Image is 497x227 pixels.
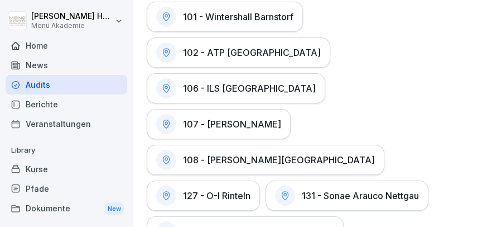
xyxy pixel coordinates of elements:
[6,55,127,75] a: News
[183,154,375,165] h1: 108 - [PERSON_NAME][GEOGRAPHIC_DATA]
[6,36,127,55] a: Home
[6,179,127,198] a: Pfade
[266,181,428,211] a: 131 - Sonae Arauco Nettgau
[31,12,113,21] p: [PERSON_NAME] Hemken
[147,181,260,211] a: 127 - O-I Rinteln
[147,145,384,175] a: 108 - [PERSON_NAME][GEOGRAPHIC_DATA]
[183,190,250,201] h1: 127 - O-I Rinteln
[147,2,303,32] a: 101 - Wintershall Barnstorf
[31,22,113,30] p: Menü Akademie
[105,202,124,215] div: New
[183,83,316,94] h1: 106 - ILS [GEOGRAPHIC_DATA]
[6,159,127,179] a: Kurse
[6,198,127,219] div: Dokumente
[6,114,127,134] a: Veranstaltungen
[183,119,281,130] h1: 107 - [PERSON_NAME]
[183,11,293,22] h1: 101 - Wintershall Barnstorf
[147,109,291,139] a: 107 - [PERSON_NAME]
[6,141,127,159] p: Library
[6,198,127,219] a: DokumenteNew
[183,47,321,58] h1: 102 - ATP [GEOGRAPHIC_DATA]
[302,190,419,201] h1: 131 - Sonae Arauco Nettgau
[6,94,127,114] a: Berichte
[6,75,127,94] a: Audits
[147,73,325,103] a: 106 - ILS [GEOGRAPHIC_DATA]
[147,37,330,68] a: 102 - ATP [GEOGRAPHIC_DATA]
